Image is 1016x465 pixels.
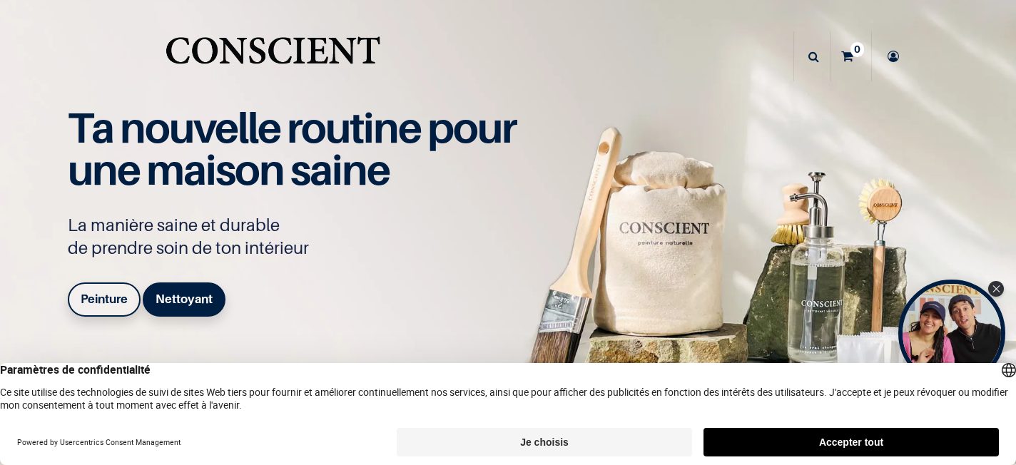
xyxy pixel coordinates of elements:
[68,282,141,317] a: Peinture
[831,31,871,81] a: 0
[988,281,1004,297] div: Close Tolstoy widget
[156,292,213,306] b: Nettoyant
[898,280,1005,387] div: Tolstoy bubble widget
[850,42,864,56] sup: 0
[898,280,1005,387] div: Open Tolstoy
[898,280,1005,387] div: Open Tolstoy widget
[81,292,128,306] b: Peinture
[68,214,532,260] p: La manière saine et durable de prendre soin de ton intérieur
[68,102,516,195] span: Ta nouvelle routine pour une maison saine
[163,29,383,85] img: Conscient
[163,29,383,85] a: Logo of Conscient
[143,282,225,317] a: Nettoyant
